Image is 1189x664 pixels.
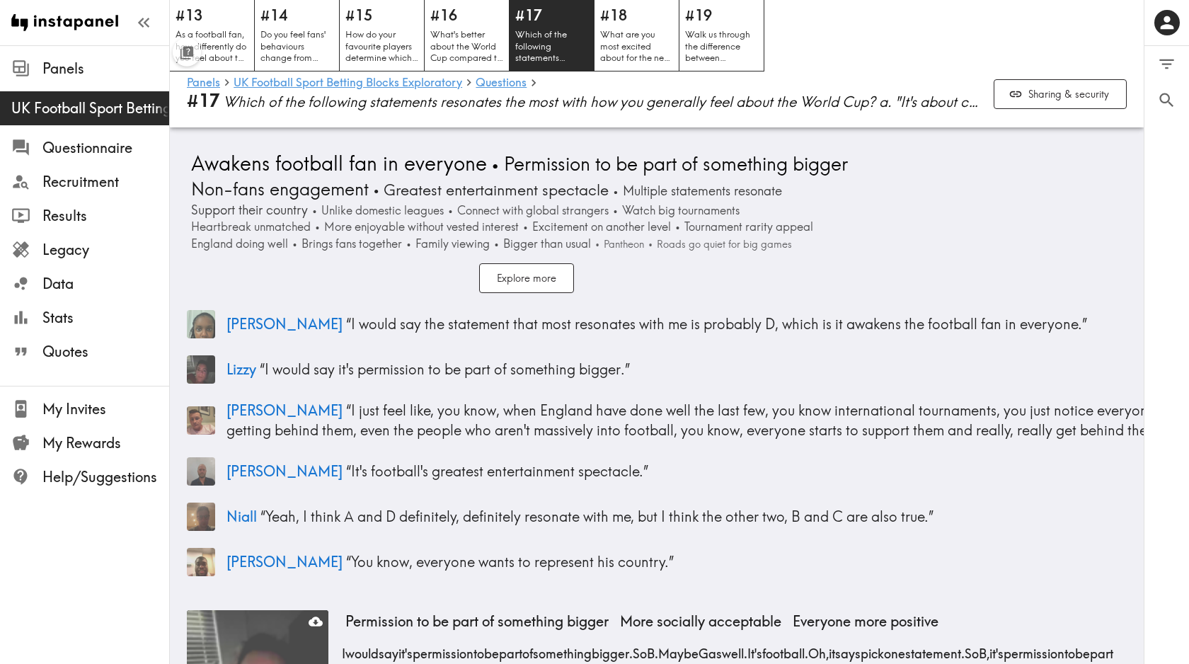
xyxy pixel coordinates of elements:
span: Search [1157,91,1176,110]
img: Panelist thumbnail [187,503,215,531]
span: [PERSON_NAME] [226,553,343,571]
p: “ I would say it's permission to be part of something bigger. ” [226,360,1161,379]
span: Permission to be part of something bigger [340,610,614,633]
b: #17 [187,91,220,111]
span: • [491,152,500,176]
span: • [523,219,528,234]
img: Panelist thumbnail [187,457,215,486]
img: Panelist thumbnail [187,406,215,435]
span: Filter Responses [1157,55,1176,74]
p: Do you feel fans' behaviours change from domestic games to the World Cup? Tell us about these beh... [260,28,333,64]
span: England doing well [188,236,288,252]
span: • [373,181,379,199]
button: Sharing & security [994,79,1127,110]
span: Results [42,206,169,226]
p: Walk us through the difference between watching a World Cup match with and without a bet. How doe... [685,28,758,64]
span: Family viewing [412,236,490,252]
span: Lizzy [226,360,256,378]
p: “ I just feel like, you know, when England have done well the last few, you know international to... [226,401,1161,440]
span: Pantheon [600,237,644,252]
span: Roads go quiet for big games [653,237,792,252]
a: UK Football Sport Betting Blocks Exploratory [234,76,462,90]
span: More enjoyable without vested interest [321,219,519,235]
span: • [494,236,499,251]
a: Panelist thumbnail[PERSON_NAME] “You know, everyone wants to represent his country.” [187,542,1161,582]
span: [PERSON_NAME] [226,401,343,419]
img: Panelist thumbnail [187,548,215,576]
h5: #18 [600,6,673,25]
h5: #14 [260,6,333,25]
a: Panelist thumbnailNiall “Yeah, I think A and D definitely, definitely resonate with me, but I thi... [187,497,1161,537]
span: Recruitment [42,172,169,192]
span: Data [42,274,169,294]
span: Bigger than usual [500,236,591,252]
p: How do your favourite players determine which games you watch in the World Cup, if at all? Do cer... [345,28,418,64]
span: Non-fans engagement [188,177,369,201]
button: Toggle between responses and questions [173,38,201,67]
span: • [406,236,411,251]
span: Legacy [42,240,169,260]
a: Panelist thumbnailLizzy “I would say it's permission to be part of something bigger.” [187,350,1161,389]
button: Explore more [479,263,574,294]
span: Panels [42,59,169,79]
p: “ I would say the statement that most resonates with me is probably D, which is it awakens the fo... [226,314,1161,334]
a: Panelist thumbnail[PERSON_NAME] “I just feel like, you know, when England have done well the last... [187,395,1161,446]
span: [PERSON_NAME] [226,315,343,333]
span: Heartbreak unmatched [188,219,311,235]
p: “ You know, everyone wants to represent his country. ” [226,552,1161,572]
a: Panelist thumbnail[PERSON_NAME] “It's football's greatest entertainment spectacle.” [187,452,1161,491]
span: • [315,219,320,234]
span: Help/Suggestions [42,467,169,487]
h5: #19 [685,6,758,25]
p: “ It's football's greatest entertainment spectacle. ” [226,462,1161,481]
p: “ Yeah, I think A and D definitely, definitely resonate with me, but I think the other two, B and... [226,507,1161,527]
span: Which of the following statements resonates the most with how you generally feel about the World ... [223,92,982,112]
span: • [312,203,317,217]
a: Panelist thumbnail[PERSON_NAME] “I would say the statement that most resonates with me is probabl... [187,304,1161,344]
span: • [648,238,653,251]
span: My Invites [42,399,169,419]
span: • [675,219,680,234]
span: • [613,183,619,198]
span: Unlike domestic leagues [318,202,444,219]
img: Panelist thumbnail [187,310,215,338]
h5: #13 [176,6,248,25]
p: What are you most excited about for the next World Cup? What do you hope will be different or bet... [600,28,673,64]
a: Questions [476,76,527,90]
h5: #15 [345,6,418,25]
button: Search [1144,82,1189,118]
span: Everyone more positive [787,610,944,633]
img: Panelist thumbnail [187,355,215,384]
span: Permission to be part of something bigger [500,151,848,177]
span: Support their country [188,201,308,219]
span: Questionnaire [42,138,169,158]
span: Excitement on another level [529,219,671,235]
span: [PERSON_NAME] [226,462,343,480]
span: Awakens football fan in everyone [188,150,487,177]
span: Connect with global strangers [454,202,609,219]
span: UK Football Sport Betting Blocks Exploratory [11,98,169,118]
span: Niall [226,508,257,525]
p: As a football fan, how differently do you feel about the World Cup compared to domestic games? Wh... [176,28,248,64]
span: • [613,203,618,217]
p: Which of the following statements resonates the most with how you generally feel about the World ... [515,28,588,64]
span: Greatest entertainment spectacle [380,180,609,201]
span: More socially acceptable [614,610,787,633]
span: Stats [42,308,169,328]
h5: #17 [515,6,588,25]
span: • [595,238,599,251]
span: Tournament rarity appeal [681,219,813,235]
button: Filter Responses [1144,46,1189,82]
span: Watch big tournaments [619,202,740,219]
a: Panels [187,76,220,90]
span: Quotes [42,342,169,362]
h5: #16 [430,6,503,25]
span: My Rewards [42,433,169,453]
span: Brings fans together [298,236,402,252]
span: • [448,203,453,217]
span: Multiple statements resonate [619,182,782,200]
p: What's better about the World Cup compared to domestic games and vice versa, what's better about ... [430,28,503,64]
span: • [292,236,297,251]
